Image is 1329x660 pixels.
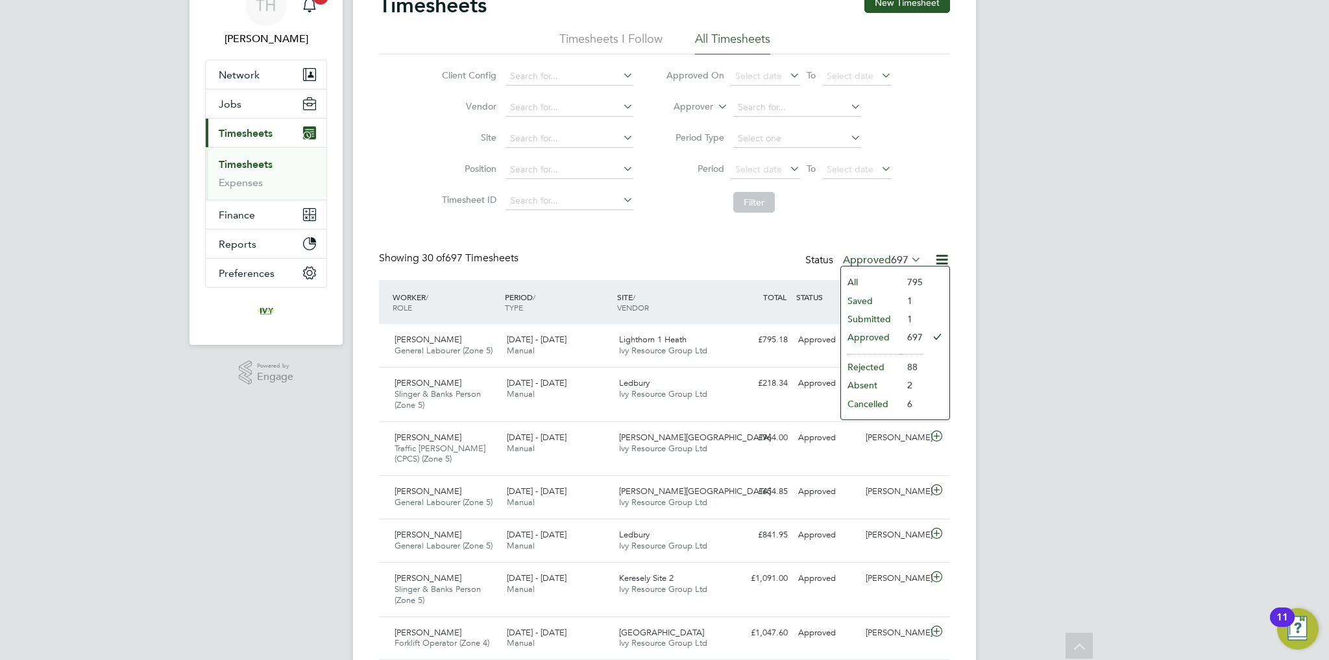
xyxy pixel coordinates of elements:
[393,302,412,312] span: ROLE
[860,568,928,589] div: [PERSON_NAME]
[395,583,481,606] span: Slinger & Banks Person (Zone 5)
[507,583,535,595] span: Manual
[505,302,523,312] span: TYPE
[619,388,707,399] span: Ivy Resource Group Ltd
[725,524,793,546] div: £841.95
[395,443,485,465] span: Traffic [PERSON_NAME] (CPCS) (Zone 5)
[763,292,786,302] span: TOTAL
[395,497,493,508] span: General Labourer (Zone 5)
[395,637,489,648] span: Forklift Operator (Zone 4)
[219,209,255,221] span: Finance
[619,497,707,508] span: Ivy Resource Group Ltd
[206,60,326,89] button: Network
[619,377,650,388] span: Ledbury
[619,486,771,497] span: [PERSON_NAME][GEOGRAPHIC_DATA]
[735,70,782,82] span: Select date
[389,285,502,319] div: WORKER
[841,292,901,310] li: Saved
[256,301,276,322] img: ivyresourcegroup-logo-retina.png
[395,377,461,388] span: [PERSON_NAME]
[619,583,707,595] span: Ivy Resource Group Ltd
[901,376,923,394] li: 2
[507,497,535,508] span: Manual
[257,371,293,383] span: Engage
[860,524,928,546] div: [PERSON_NAME]
[438,132,496,143] label: Site
[219,176,263,189] a: Expenses
[619,443,707,454] span: Ivy Resource Group Ltd
[1276,617,1288,634] div: 11
[725,329,793,351] div: £795.18
[725,622,793,644] div: £1,047.60
[901,273,923,291] li: 795
[507,432,567,443] span: [DATE] - [DATE]
[1277,608,1319,650] button: Open Resource Center, 11 new notifications
[805,252,924,270] div: Status
[793,622,860,644] div: Approved
[395,486,461,497] span: [PERSON_NAME]
[506,99,633,117] input: Search for...
[860,427,928,449] div: [PERSON_NAME]
[206,200,326,229] button: Finance
[793,481,860,502] div: Approved
[395,540,493,551] span: General Labourer (Zone 5)
[507,443,535,454] span: Manual
[803,67,820,84] span: To
[507,388,535,399] span: Manual
[426,292,428,302] span: /
[619,572,674,583] span: Keresely Site 2
[666,69,724,81] label: Approved On
[793,329,860,351] div: Approved
[793,373,860,394] div: Approved
[901,358,923,376] li: 88
[891,253,908,266] span: 697
[506,130,633,148] input: Search for...
[619,334,687,345] span: Lighthorn 1 Heath
[841,273,901,291] li: All
[395,345,493,356] span: General Labourer (Zone 5)
[725,481,793,502] div: £654.85
[239,360,294,385] a: Powered byEngage
[533,292,535,302] span: /
[395,572,461,583] span: [PERSON_NAME]
[841,328,901,346] li: Approved
[219,69,260,81] span: Network
[793,568,860,589] div: Approved
[843,253,921,266] label: Approved
[395,388,481,410] span: Slinger & Banks Person (Zone 5)
[507,486,567,497] span: [DATE] - [DATE]
[793,427,860,449] div: Approved
[633,292,635,302] span: /
[619,345,707,356] span: Ivy Resource Group Ltd
[860,622,928,644] div: [PERSON_NAME]
[422,252,445,265] span: 30 of
[619,540,707,551] span: Ivy Resource Group Ltd
[506,161,633,179] input: Search for...
[559,31,663,54] li: Timesheets I Follow
[617,302,649,312] span: VENDOR
[619,529,650,540] span: Ledbury
[735,163,782,175] span: Select date
[725,373,793,394] div: £218.34
[502,285,614,319] div: PERIOD
[901,395,923,413] li: 6
[507,572,567,583] span: [DATE] - [DATE]
[793,524,860,546] div: Approved
[841,395,901,413] li: Cancelled
[725,427,793,449] div: £964.00
[438,100,496,112] label: Vendor
[827,70,873,82] span: Select date
[695,31,770,54] li: All Timesheets
[219,127,273,139] span: Timesheets
[655,100,713,113] label: Approver
[841,310,901,328] li: Submitted
[733,130,861,148] input: Select one
[395,529,461,540] span: [PERSON_NAME]
[901,328,923,346] li: 697
[219,238,256,250] span: Reports
[725,568,793,589] div: £1,091.00
[438,69,496,81] label: Client Config
[422,252,518,265] span: 697 Timesheets
[827,163,873,175] span: Select date
[733,192,775,213] button: Filter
